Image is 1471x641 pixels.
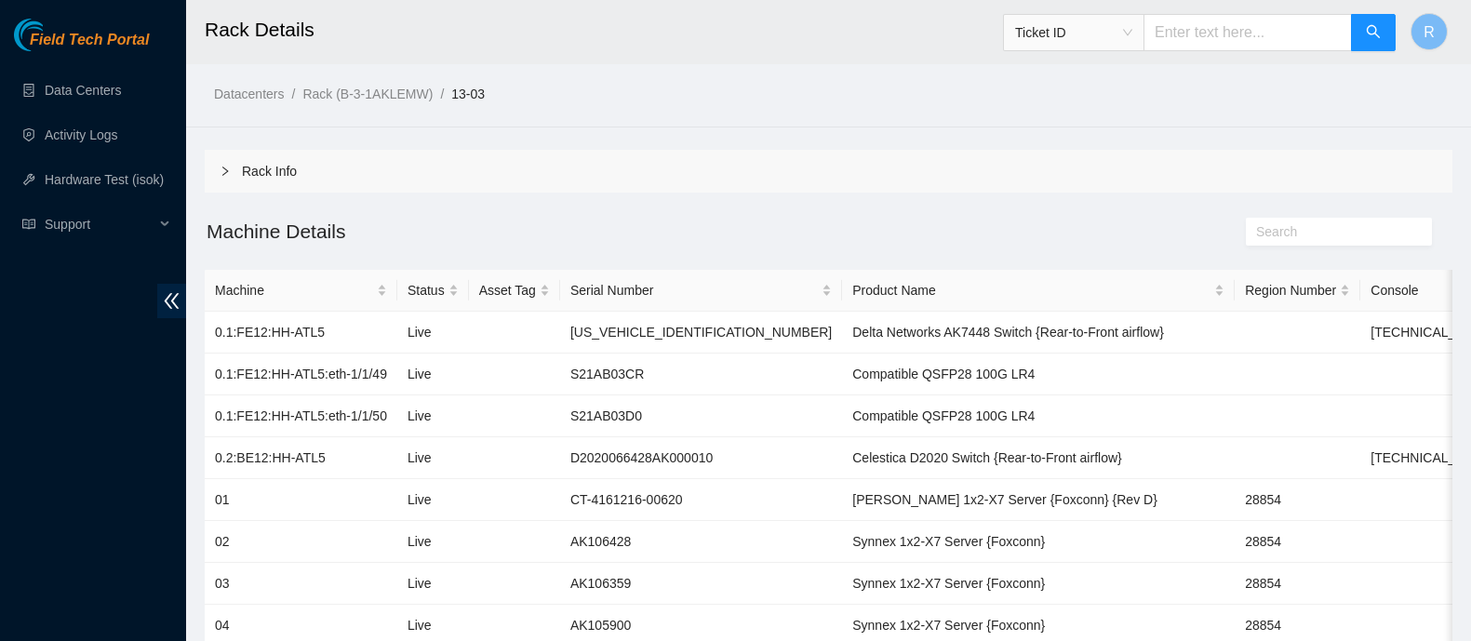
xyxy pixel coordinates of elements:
[302,87,433,101] a: Rack (B-3-1AKLEMW)
[842,395,1235,437] td: Compatible QSFP28 100G LR4
[45,172,164,187] a: Hardware Test (isok)
[1143,14,1352,51] input: Enter text here...
[397,395,469,437] td: Live
[1235,563,1360,605] td: 28854
[205,563,397,605] td: 03
[397,354,469,395] td: Live
[560,563,842,605] td: AK106359
[560,437,842,479] td: D2020066428AK000010
[205,354,397,395] td: 0.1:FE12:HH-ATL5:eth-1/1/49
[560,521,842,563] td: AK106428
[45,206,154,243] span: Support
[205,150,1452,193] div: Rack Info
[1256,221,1407,242] input: Search
[397,563,469,605] td: Live
[397,312,469,354] td: Live
[205,437,397,479] td: 0.2:BE12:HH-ATL5
[560,354,842,395] td: S21AB03CR
[291,87,295,101] span: /
[30,32,149,49] span: Field Tech Portal
[1015,19,1132,47] span: Ticket ID
[560,312,842,354] td: [US_VEHICLE_IDENTIFICATION_NUMBER]
[1235,479,1360,521] td: 28854
[451,87,485,101] a: 13-03
[205,216,1141,247] h2: Machine Details
[205,312,397,354] td: 0.1:FE12:HH-ATL5
[157,284,186,318] span: double-left
[397,437,469,479] td: Live
[842,563,1235,605] td: Synnex 1x2-X7 Server {Foxconn}
[205,521,397,563] td: 02
[205,479,397,521] td: 01
[14,19,94,51] img: Akamai Technologies
[842,354,1235,395] td: Compatible QSFP28 100G LR4
[22,218,35,231] span: read
[842,312,1235,354] td: Delta Networks AK7448 Switch {Rear-to-Front airflow}
[560,479,842,521] td: CT-4161216-00620
[205,395,397,437] td: 0.1:FE12:HH-ATL5:eth-1/1/50
[14,33,149,58] a: Akamai TechnologiesField Tech Portal
[842,437,1235,479] td: Celestica D2020 Switch {Rear-to-Front airflow}
[842,479,1235,521] td: [PERSON_NAME] 1x2-X7 Server {Foxconn} {Rev D}
[842,521,1235,563] td: Synnex 1x2-X7 Server {Foxconn}
[560,395,842,437] td: S21AB03D0
[440,87,444,101] span: /
[214,87,284,101] a: Datacenters
[1411,13,1448,50] button: R
[1424,20,1435,44] span: R
[1235,521,1360,563] td: 28854
[1366,24,1381,42] span: search
[397,479,469,521] td: Live
[45,83,121,98] a: Data Centers
[45,127,118,142] a: Activity Logs
[1351,14,1396,51] button: search
[220,166,231,177] span: right
[397,521,469,563] td: Live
